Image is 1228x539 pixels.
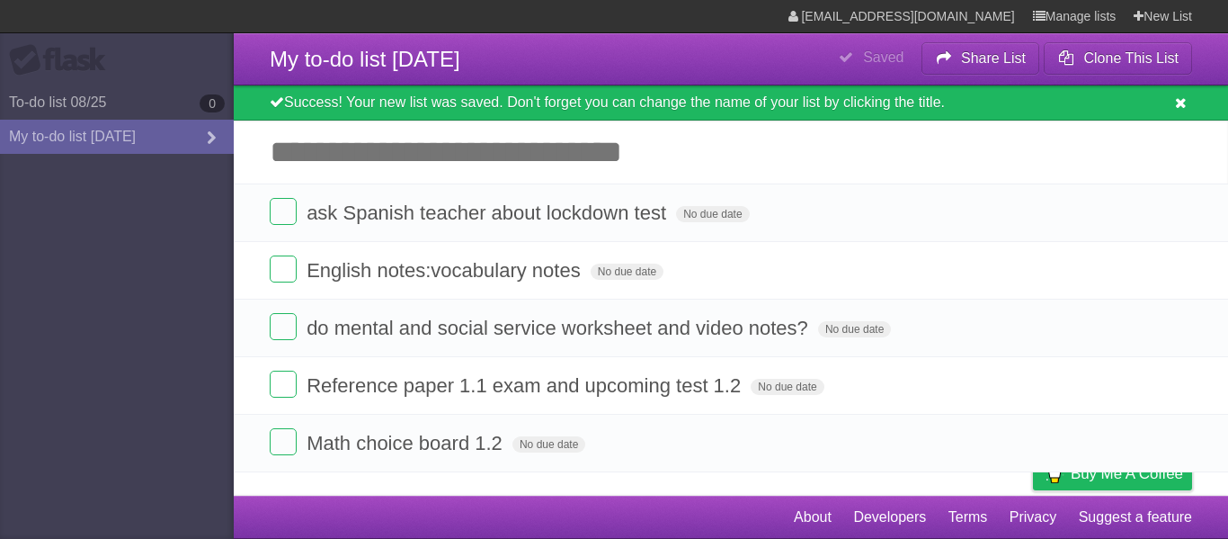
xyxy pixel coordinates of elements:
span: No due date [818,321,891,337]
a: Terms [948,500,988,535]
span: ask Spanish teacher about lockdown test [307,202,671,224]
a: About [794,500,832,535]
label: Done [270,256,297,283]
b: Clone This List [1083,50,1179,66]
span: English notes:vocabulary notes [307,259,585,282]
b: Share List [961,50,1026,66]
button: Clone This List [1044,42,1192,75]
label: Done [270,428,297,455]
span: No due date [676,206,749,222]
span: do mental and social service worksheet and video notes? [307,317,813,339]
span: Buy me a coffee [1071,458,1183,490]
span: No due date [591,264,663,280]
button: Share List [921,42,1040,75]
span: Reference paper 1.1 exam and upcoming test 1.2 [307,374,745,397]
span: No due date [512,436,585,453]
span: My to-do list [DATE] [270,47,460,71]
a: Suggest a feature [1079,500,1192,535]
span: Math choice board 1.2 [307,432,507,454]
label: Done [270,313,297,340]
span: No due date [751,379,823,395]
label: Done [270,198,297,225]
a: Privacy [1010,500,1056,535]
label: Done [270,371,297,398]
div: Success! Your new list was saved. Don't forget you can change the name of your list by clicking t... [234,85,1228,121]
b: Saved [863,49,903,65]
div: Flask [9,44,117,76]
img: Buy me a coffee [1042,458,1066,489]
b: 0 [200,94,225,112]
a: Buy me a coffee [1033,457,1192,490]
a: Developers [853,500,926,535]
